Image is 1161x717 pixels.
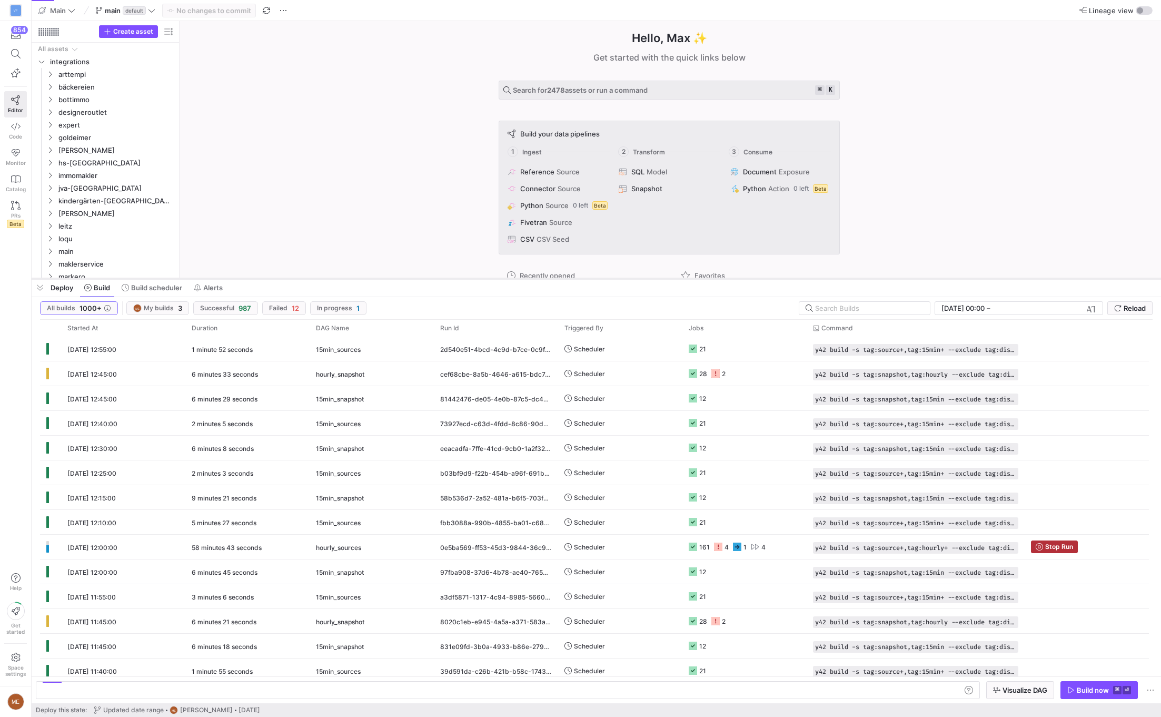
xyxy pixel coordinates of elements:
div: Get started with the quick links below [499,51,840,64]
span: Help [9,585,22,591]
div: Press SPACE to select this row. [36,270,174,283]
span: main [105,6,121,15]
span: kindergärten-[GEOGRAPHIC_DATA] [58,195,173,207]
span: main [58,245,173,258]
button: CSVCSV Seed [505,233,610,245]
button: Search for2478assets or run a command⌘k [499,81,840,100]
span: SQL [631,168,644,176]
span: Main [50,6,66,15]
span: Model [647,168,667,176]
span: hs-[GEOGRAPHIC_DATA] [58,157,173,169]
div: Press SPACE to select this row. [36,232,174,245]
span: Source [558,184,581,193]
button: PythonAction0 leftBeta [728,182,833,195]
span: Connector [520,184,555,193]
span: designeroutlet [58,106,173,119]
div: Press SPACE to select this row. [36,68,174,81]
span: default [123,6,146,15]
span: markero [58,271,173,283]
span: Updated date range [103,706,164,714]
div: All assets [38,45,68,53]
span: Source [549,218,572,227]
span: CSV [520,235,534,243]
span: Build your data pipelines [520,130,600,138]
button: maindefault [93,4,158,17]
div: Press SPACE to select this row. [36,119,174,131]
div: Press SPACE to select this row. [36,182,174,194]
button: PythonSource0 leftBeta [505,199,610,212]
span: CSV Seed [537,235,569,243]
button: Getstarted [4,598,27,639]
div: Press SPACE to select this row. [36,43,174,55]
div: Press SPACE to select this row. [36,156,174,169]
a: VF [4,2,27,19]
span: Lineage view [1089,6,1134,15]
span: expert [58,119,173,131]
span: Create asset [113,28,153,35]
div: Press SPACE to select this row. [36,93,174,106]
span: arttempi [58,68,173,81]
span: goldeimer [58,132,173,144]
span: Editor [8,107,23,113]
div: Press SPACE to select this row. [36,55,174,68]
kbd: k [826,85,835,95]
button: ConnectorSource [505,182,610,195]
span: [PERSON_NAME] [180,706,233,714]
a: PRsBeta [4,197,27,232]
span: Beta [813,184,828,193]
span: loqu [58,233,173,245]
span: 0 left [573,202,588,209]
div: Press SPACE to select this row. [36,144,174,156]
div: Press SPACE to select this row. [36,131,174,144]
div: Press SPACE to select this row. [36,258,174,270]
span: Document [743,168,777,176]
button: Snapshot [617,182,721,195]
span: integrations [50,56,173,68]
div: VF [11,5,21,16]
div: Press SPACE to select this row. [36,194,174,207]
span: 0 left [793,185,809,192]
button: SQLModel [617,165,721,178]
span: Beta [592,201,608,210]
span: Exposure [779,168,810,176]
span: Source [545,201,569,210]
div: ME [7,693,24,710]
span: jva-[GEOGRAPHIC_DATA] [58,182,173,194]
span: [DATE] [239,706,260,714]
a: Code [4,117,27,144]
span: Recently opened [520,271,575,280]
a: Spacesettings [4,648,27,682]
span: leitz [58,220,173,232]
span: bäckereien [58,81,173,93]
span: maklerservice [58,258,173,270]
span: Search for assets or run a command [513,86,648,94]
span: PRs [11,212,21,219]
span: Favorites [694,271,725,280]
span: Beta [7,220,24,228]
button: DocumentExposure [728,165,833,178]
span: bottimmo [58,94,173,106]
span: Action [768,184,789,193]
span: Get started [6,622,25,635]
span: [PERSON_NAME] [58,208,173,220]
div: Press SPACE to select this row. [36,169,174,182]
button: ME [4,691,27,713]
div: ME [170,706,178,714]
span: [PERSON_NAME] [58,144,173,156]
span: Fivetran [520,218,547,227]
button: ReferenceSource [505,165,610,178]
div: Press SPACE to select this row. [36,220,174,232]
span: Space settings [5,664,26,677]
span: Reference [520,168,554,176]
kbd: ⌘ [815,85,825,95]
strong: 2478 [547,86,565,94]
span: Python [520,201,543,210]
button: Main [36,4,78,17]
button: Updated date rangeME[PERSON_NAME][DATE] [91,703,263,717]
div: Press SPACE to select this row. [36,207,174,220]
a: Monitor [4,144,27,170]
span: Python [743,184,766,193]
span: Monitor [6,160,26,166]
span: immomakler [58,170,173,182]
span: Code [9,133,22,140]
